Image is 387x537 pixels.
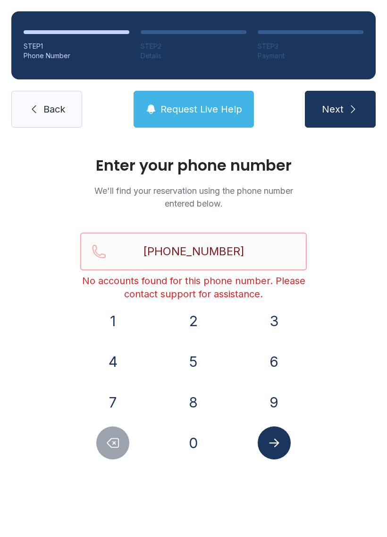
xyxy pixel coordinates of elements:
input: Reservation phone number [80,233,307,270]
button: 2 [177,304,210,338]
span: Next [322,103,344,116]
div: Phone Number [24,51,129,61]
button: 9 [258,386,291,419]
p: We'll find your reservation using the phone number entered below. [80,184,307,210]
button: 3 [258,304,291,338]
div: Details [141,51,246,61]
div: STEP 1 [24,42,129,51]
span: Back [43,103,65,116]
div: STEP 3 [258,42,363,51]
div: Payment [258,51,363,61]
button: 6 [258,345,291,378]
div: No accounts found for this phone number. Please contact support for assistance. [80,274,307,301]
button: 7 [96,386,129,419]
button: 4 [96,345,129,378]
button: 0 [177,426,210,459]
button: 5 [177,345,210,378]
h1: Enter your phone number [80,158,307,173]
button: Submit lookup form [258,426,291,459]
button: Delete number [96,426,129,459]
div: STEP 2 [141,42,246,51]
button: 1 [96,304,129,338]
button: 8 [177,386,210,419]
span: Request Live Help [160,103,242,116]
